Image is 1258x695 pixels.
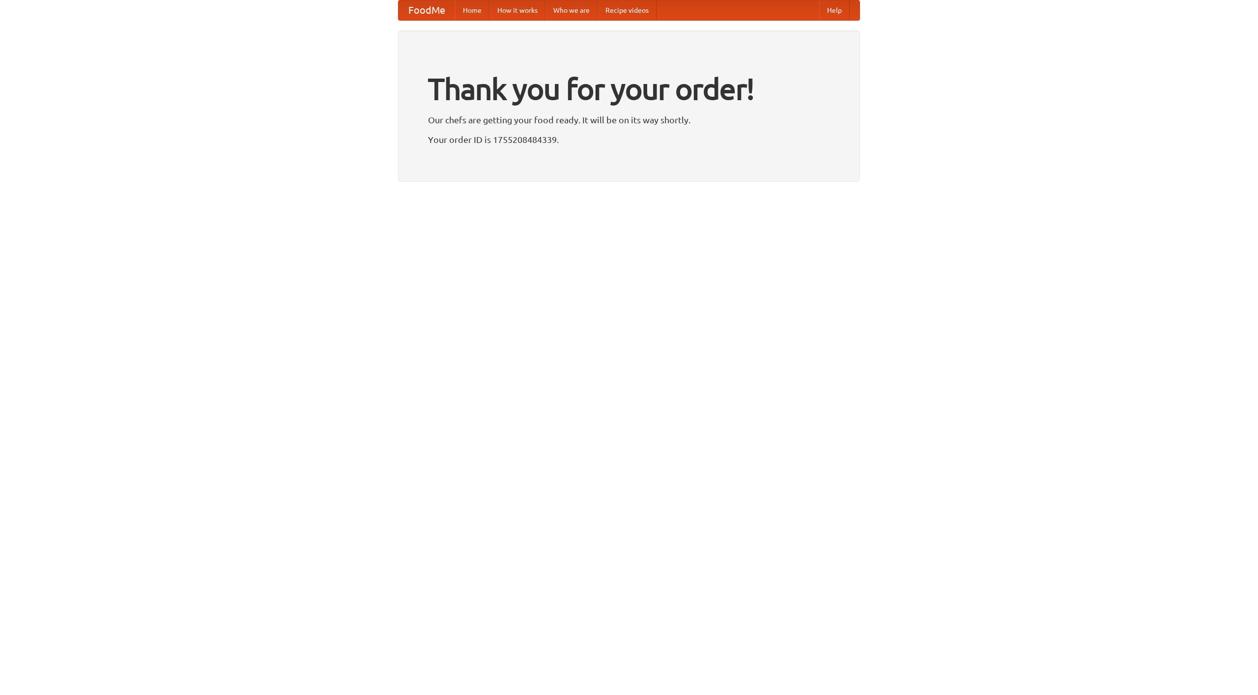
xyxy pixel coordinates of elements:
p: Your order ID is 1755208484339. [428,132,830,147]
a: FoodMe [399,0,455,20]
a: How it works [489,0,545,20]
a: Help [819,0,850,20]
a: Who we are [545,0,598,20]
h1: Thank you for your order! [428,65,830,112]
a: Recipe videos [598,0,657,20]
p: Our chefs are getting your food ready. It will be on its way shortly. [428,112,830,127]
a: Home [455,0,489,20]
